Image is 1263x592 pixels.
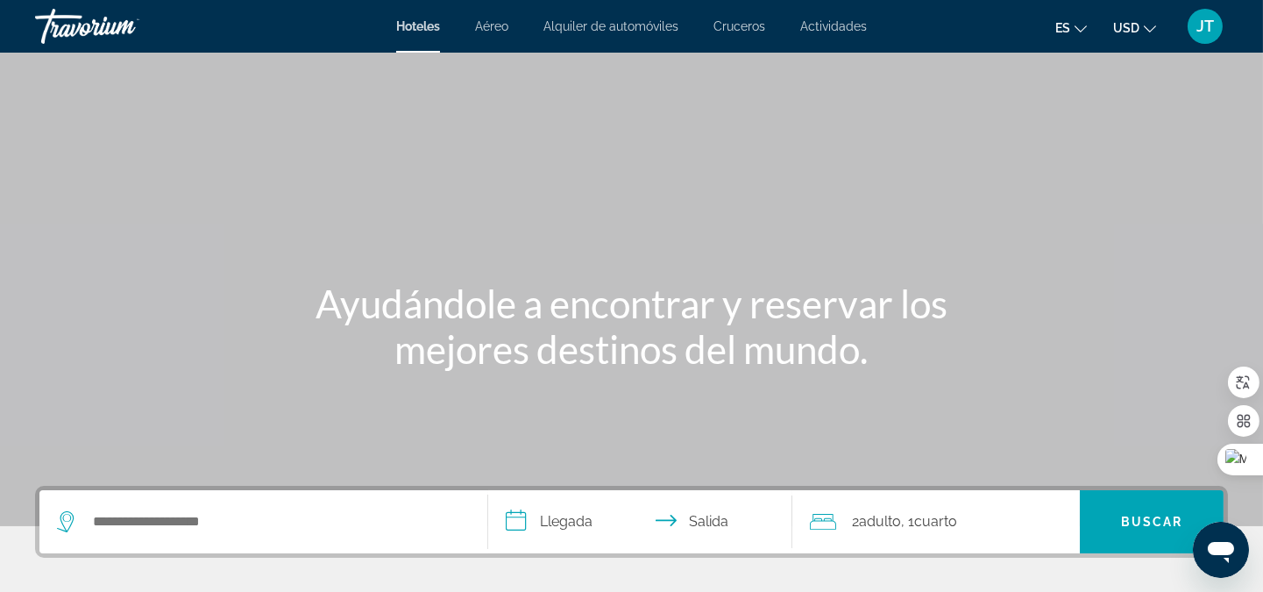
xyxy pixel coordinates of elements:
span: es [1055,21,1070,35]
a: Travorium [35,4,210,49]
button: Search [1080,490,1224,553]
button: Select check in and out date [488,490,793,553]
span: USD [1113,21,1139,35]
iframe: Botón para iniciar la ventana de mensajería [1193,522,1249,578]
button: Change currency [1113,15,1156,40]
div: Search widget [39,490,1224,553]
span: Buscar [1121,515,1183,529]
button: Change language [1055,15,1087,40]
span: Adulto [859,513,901,530]
span: 2 [852,510,901,534]
span: JT [1196,18,1214,35]
button: User Menu [1182,8,1228,45]
span: , 1 [901,510,957,534]
a: Cruceros [713,19,765,33]
a: Actividades [800,19,867,33]
a: Aéreo [475,19,508,33]
h1: Ayudándole a encontrar y reservar los mejores destinos del mundo. [303,281,961,372]
button: Travelers: 2 adults, 0 children [792,490,1080,553]
a: Alquiler de automóviles [543,19,678,33]
span: Cuarto [914,513,957,530]
a: Hoteles [396,19,440,33]
input: Search hotel destination [91,509,461,535]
